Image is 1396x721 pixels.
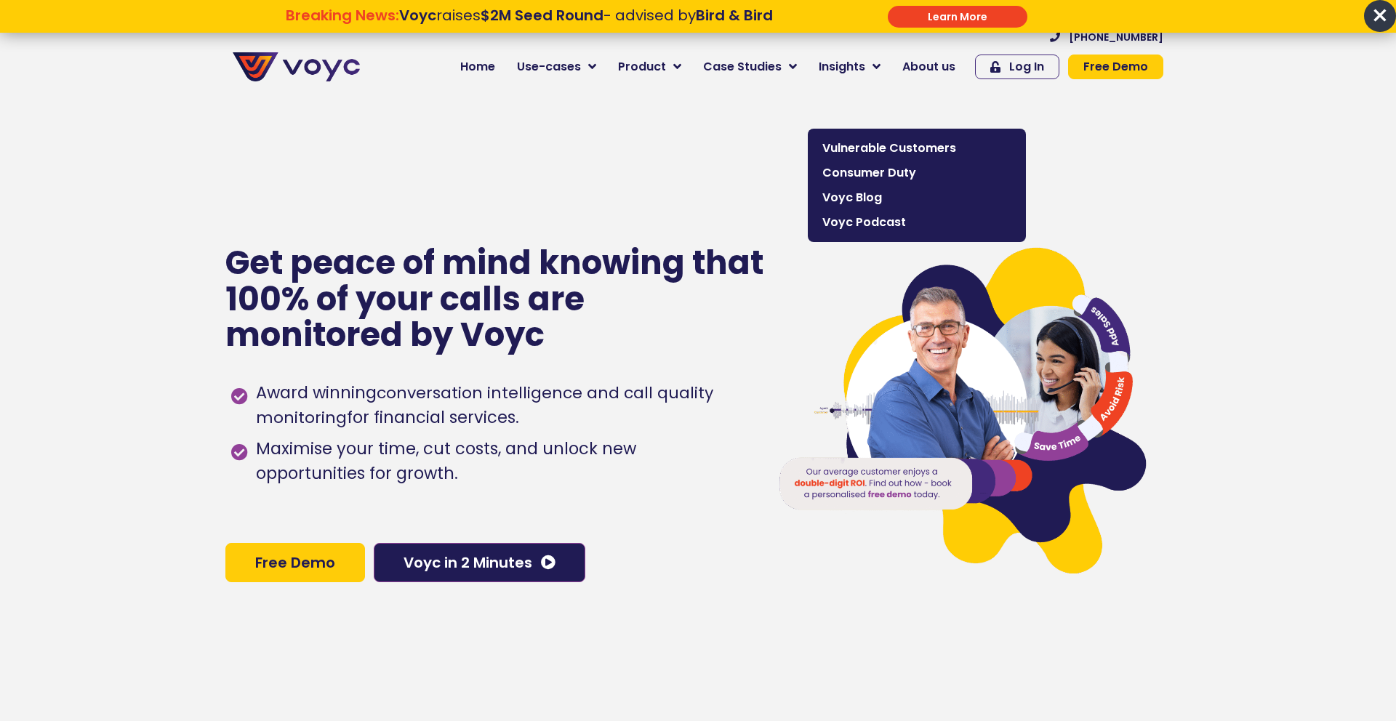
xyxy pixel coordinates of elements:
a: Voyc in 2 Minutes [374,543,585,582]
strong: Bird & Bird [696,5,773,25]
strong: $2M Seed Round [481,5,603,25]
a: Case Studies [692,52,808,81]
span: Case Studies [703,58,782,76]
span: Free Demo [255,555,335,570]
span: Free Demo [1083,61,1148,73]
span: raises - advised by [399,5,773,25]
a: Log In [975,55,1059,79]
a: Voyc Podcast [815,210,1019,235]
a: Vulnerable Customers [815,136,1019,161]
a: [PHONE_NUMBER] [1050,32,1163,42]
a: Voyc Blog [815,185,1019,210]
p: Get peace of mind knowing that 100% of your calls are monitored by Voyc [225,245,766,353]
span: Maximise your time, cut costs, and unlock new opportunities for growth. [252,437,749,486]
img: voyc-full-logo [233,52,360,81]
span: Award winning for financial services. [252,381,749,430]
span: [PHONE_NUMBER] [1069,32,1163,42]
span: About us [902,58,955,76]
a: Free Demo [225,543,365,582]
span: Use-cases [517,58,581,76]
span: Log In [1009,61,1044,73]
a: Use-cases [506,52,607,81]
span: Home [460,58,495,76]
span: Voyc in 2 Minutes [404,555,532,570]
div: Breaking News: Voyc raises $2M Seed Round - advised by Bird & Bird [212,7,847,41]
a: Product [607,52,692,81]
span: Product [618,58,666,76]
a: Consumer Duty [815,161,1019,185]
a: Home [449,52,506,81]
span: Voyc Podcast [822,214,1011,231]
a: About us [891,52,966,81]
div: Submit [888,6,1027,28]
a: Insights [808,52,891,81]
span: Insights [819,58,865,76]
span: Vulnerable Customers [822,140,1011,157]
span: Consumer Duty [822,164,1011,182]
a: Free Demo [1068,55,1163,79]
strong: Voyc [399,5,436,25]
strong: Breaking News: [286,5,399,25]
h1: conversation intelligence and call quality monitoring [256,382,713,429]
span: Voyc Blog [822,189,1011,206]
